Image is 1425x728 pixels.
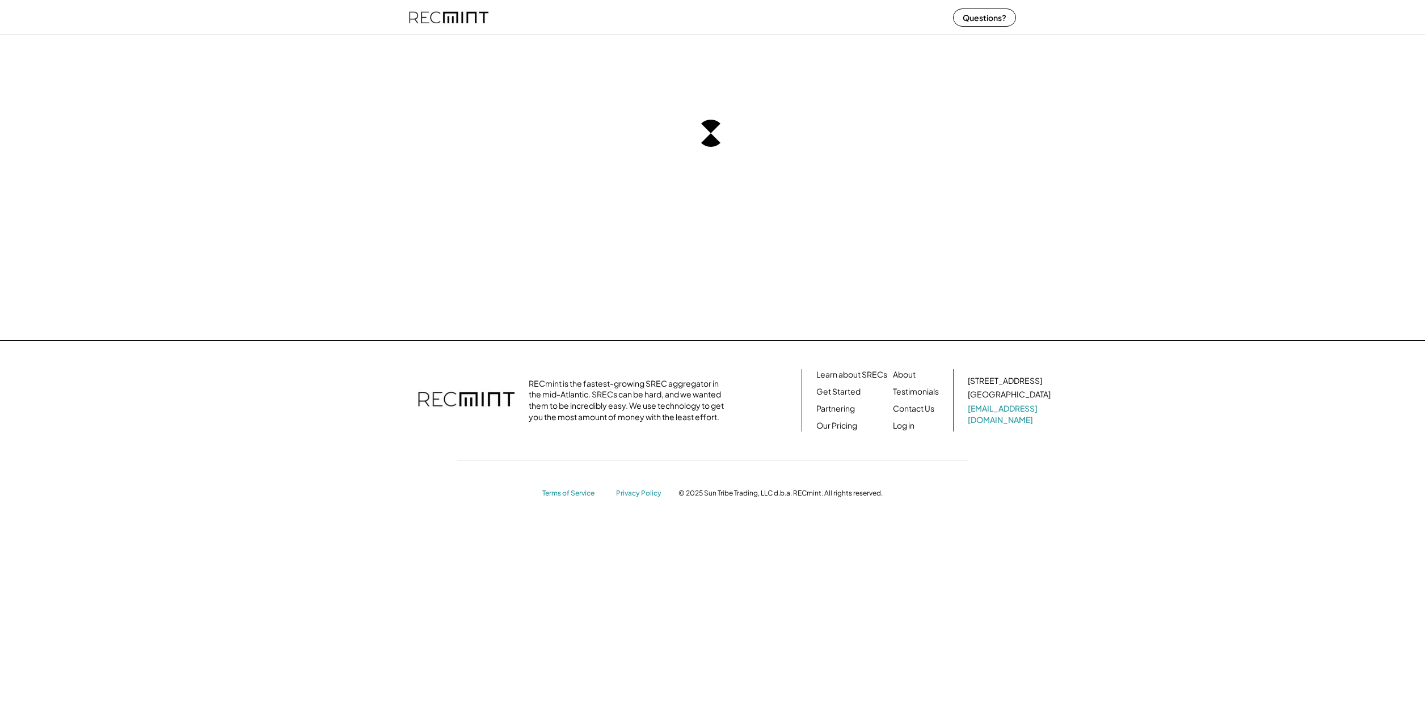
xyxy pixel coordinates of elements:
div: [GEOGRAPHIC_DATA] [968,389,1051,400]
a: Terms of Service [542,489,605,498]
a: Get Started [816,386,861,397]
img: recmint-logotype%403x%20%281%29.jpeg [409,2,488,32]
a: [EMAIL_ADDRESS][DOMAIN_NAME] [968,403,1053,425]
a: Contact Us [893,403,934,414]
div: RECmint is the fastest-growing SREC aggregator in the mid-Atlantic. SRECs can be hard, and we wan... [529,378,730,422]
div: [STREET_ADDRESS] [968,375,1042,387]
a: About [893,369,916,380]
button: Questions? [953,9,1016,27]
img: recmint-logotype%403x.png [418,380,515,420]
a: Privacy Policy [616,489,667,498]
a: Partnering [816,403,855,414]
a: Our Pricing [816,420,857,431]
a: Log in [893,420,914,431]
a: Testimonials [893,386,939,397]
div: © 2025 Sun Tribe Trading, LLC d.b.a. RECmint. All rights reserved. [678,489,883,498]
a: Learn about SRECs [816,369,887,380]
